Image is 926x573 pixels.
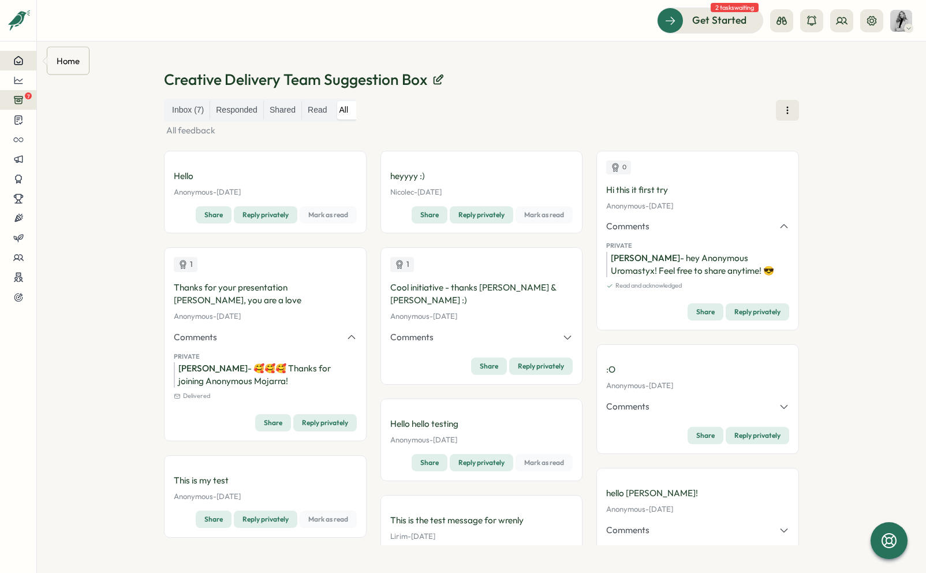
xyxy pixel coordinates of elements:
span: Reply privately [242,207,289,223]
span: [DATE] [433,311,457,321]
button: Comments [174,331,357,344]
p: Hello hello testing [390,418,573,430]
span: Anonymous - [390,435,433,444]
span: Anonymous - [606,201,649,210]
span: Private [174,352,200,360]
span: Share [204,207,223,223]
label: All [334,101,354,120]
button: Reply privately [234,206,297,224]
span: Lirim - [390,531,411,541]
span: Nicolec - [390,187,417,196]
span: Share [264,415,282,431]
div: - 🥰🥰🥰 Thanks for joining Anonymous Mojarra! [174,362,357,388]
button: Share [255,414,291,431]
div: - hey Anonymous Uromastyx! Feel free to share anytime! 😎 [606,252,789,277]
span: Reply privately [458,455,505,471]
button: Share [412,454,447,471]
button: Mark as read [516,454,573,471]
span: Anonymous - [174,187,216,196]
span: 2 tasks waiting [711,3,759,12]
div: Upvotes [174,257,197,272]
div: Home [54,52,82,70]
p: Hi this it first try [606,184,789,196]
div: Upvotes [390,257,414,272]
button: Mark as read [300,511,357,528]
span: Reply privately [242,511,289,527]
span: [DATE] [216,311,241,321]
span: Reply privately [734,304,781,320]
span: Share [480,358,498,374]
div: Read and acknowledged [606,281,789,291]
span: [DATE] [433,435,457,444]
button: Reply privately [293,414,357,431]
span: Share [420,207,439,223]
span: Comments [606,524,649,537]
button: Comments [390,331,573,344]
div: Delivered [174,391,357,401]
span: Anonymous - [606,381,649,390]
span: Anonymous - [606,504,649,514]
p: Thanks for your presentation [PERSON_NAME], you are a love [174,281,357,307]
span: Reply privately [518,358,564,374]
button: Share [471,358,507,375]
label: Inbox (7) [166,101,210,120]
button: Comments [606,524,789,537]
button: Reply privately [450,454,513,471]
button: Share [688,303,723,321]
button: Share [196,511,231,528]
span: Get Started [692,13,746,28]
span: Comments [174,331,217,344]
p: Cool initiative - thanks [PERSON_NAME] & [PERSON_NAME] :) [390,281,573,307]
span: 7 [25,92,32,99]
span: Anonymous - [390,311,433,321]
span: Reply privately [734,427,781,444]
p: heyyyy :) [390,170,573,183]
button: Mark as read [516,206,573,224]
button: Reply privately [450,206,513,224]
button: Comments [606,400,789,413]
span: Anonymous - [174,492,216,501]
span: Share [204,511,223,527]
p: Creative Delivery Team Suggestion Box [164,69,427,90]
span: [PERSON_NAME] [611,252,680,263]
span: Comments [606,220,649,233]
span: [DATE] [411,531,435,541]
span: [PERSON_NAME] [178,363,248,374]
button: Reply privately [726,427,789,444]
button: Get Started [657,8,763,33]
span: Mark as read [524,207,564,223]
span: Mark as read [308,207,348,223]
span: Comments [390,331,434,344]
label: Read [302,101,333,120]
span: Private [606,241,632,250]
label: Responded [210,101,263,120]
span: Reply privately [458,207,505,223]
span: Share [696,427,715,444]
button: Reply privately [234,511,297,528]
span: Reply privately [302,415,348,431]
span: Mark as read [308,511,348,527]
p: hello [PERSON_NAME]! [606,487,789,500]
p: All feedback [164,124,799,137]
span: [DATE] [417,187,442,196]
button: Share [688,427,723,444]
p: This is the test message for wrenly [390,514,573,527]
p: Hello [174,170,357,183]
button: Mark as read [300,206,357,224]
span: [DATE] [216,492,241,501]
p: This is my test [174,474,357,487]
img: Kira Elle Cole [890,10,912,32]
span: [DATE] [649,381,673,390]
label: Shared [264,101,301,120]
button: Share [196,206,231,224]
span: Mark as read [524,455,564,471]
span: Anonymous - [174,311,216,321]
p: :O [606,363,789,376]
span: Share [696,304,715,320]
button: Comments [606,220,789,233]
button: Reply privately [509,358,573,375]
span: [DATE] [649,504,673,514]
span: Comments [606,400,649,413]
div: Upvotes [606,161,631,174]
